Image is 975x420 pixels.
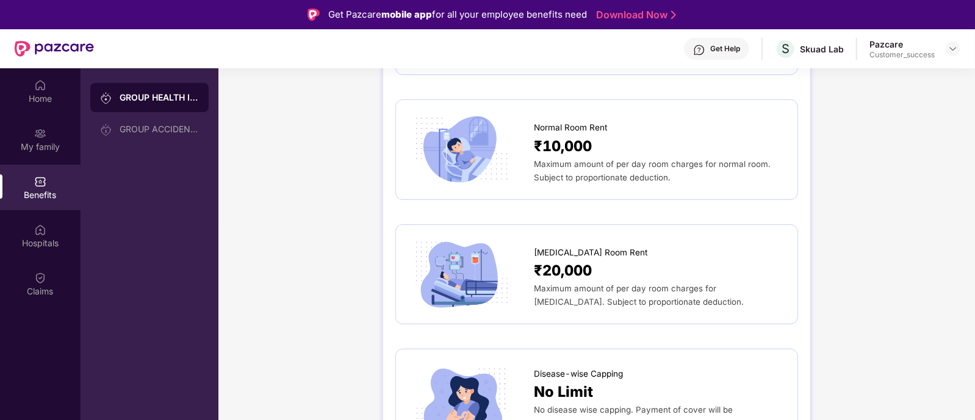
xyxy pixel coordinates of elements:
div: Get Pazcare for all your employee benefits need [328,7,587,22]
img: svg+xml;base64,PHN2ZyBpZD0iSG9tZSIgeG1sbnM9Imh0dHA6Ly93d3cudzMub3JnLzIwMDAvc3ZnIiB3aWR0aD0iMjAiIG... [34,79,46,91]
div: Customer_success [869,50,935,60]
div: Pazcare [869,38,935,50]
img: svg+xml;base64,PHN2ZyB3aWR0aD0iMjAiIGhlaWdodD0iMjAiIHZpZXdCb3g9IjAgMCAyMCAyMCIgZmlsbD0ibm9uZSIgeG... [100,124,112,136]
span: Maximum amount of per day room charges for normal room. Subject to proportionate deduction. [534,159,771,182]
div: GROUP ACCIDENTAL INSURANCE [120,124,199,134]
span: ₹20,000 [534,259,592,282]
img: svg+xml;base64,PHN2ZyB3aWR0aD0iMjAiIGhlaWdodD0iMjAiIHZpZXdCb3g9IjAgMCAyMCAyMCIgZmlsbD0ibm9uZSIgeG... [100,92,112,104]
div: GROUP HEALTH INSURANCE [120,91,199,104]
div: Skuad Lab [800,43,844,55]
img: svg+xml;base64,PHN2ZyBpZD0iSG9zcGl0YWxzIiB4bWxucz0iaHR0cDovL3d3dy53My5vcmcvMjAwMC9zdmciIHdpZHRoPS... [34,224,46,236]
img: svg+xml;base64,PHN2ZyBpZD0iRHJvcGRvd24tMzJ4MzIiIHhtbG5zPSJodHRwOi8vd3d3LnczLm9yZy8yMDAwL3N2ZyIgd2... [948,44,958,54]
img: Logo [308,9,320,21]
strong: mobile app [381,9,432,20]
span: Disease-wise Capping [534,368,623,380]
span: [MEDICAL_DATA] Room Rent [534,246,647,259]
img: svg+xml;base64,PHN2ZyBpZD0iQmVuZWZpdHMiIHhtbG5zPSJodHRwOi8vd3d3LnczLm9yZy8yMDAwL3N2ZyIgd2lkdGg9Ij... [34,176,46,188]
img: icon [408,112,516,187]
img: New Pazcare Logo [15,41,94,57]
span: Normal Room Rent [534,121,607,134]
img: Stroke [671,9,676,21]
img: svg+xml;base64,PHN2ZyBpZD0iSGVscC0zMngzMiIgeG1sbnM9Imh0dHA6Ly93d3cudzMub3JnLzIwMDAvc3ZnIiB3aWR0aD... [693,44,705,56]
div: Get Help [710,44,740,54]
img: icon [408,237,516,311]
span: S [782,41,790,56]
a: Download Now [596,9,672,21]
span: ₹10,000 [534,135,592,157]
img: svg+xml;base64,PHN2ZyB3aWR0aD0iMjAiIGhlaWdodD0iMjAiIHZpZXdCb3g9IjAgMCAyMCAyMCIgZmlsbD0ibm9uZSIgeG... [34,127,46,140]
span: Maximum amount of per day room charges for [MEDICAL_DATA]. Subject to proportionate deduction. [534,283,744,307]
span: No Limit [534,380,593,403]
img: svg+xml;base64,PHN2ZyBpZD0iQ2xhaW0iIHhtbG5zPSJodHRwOi8vd3d3LnczLm9yZy8yMDAwL3N2ZyIgd2lkdGg9IjIwIi... [34,272,46,284]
